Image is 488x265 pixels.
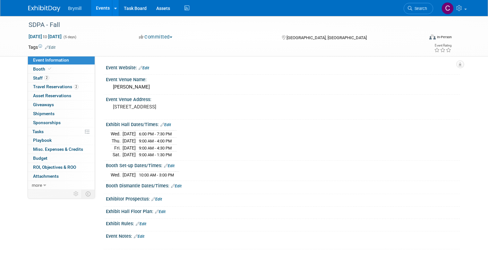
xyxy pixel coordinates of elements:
i: Booth reservation complete [48,67,51,71]
a: Attachments [28,172,95,181]
div: Exhibit Hall Floor Plan: [106,207,460,215]
span: 10:00 AM - 3:00 PM [139,173,174,177]
span: Playbook [33,138,52,143]
span: (5 days) [63,35,76,39]
span: 6:00 PM - 7:30 PM [139,132,172,136]
span: [GEOGRAPHIC_DATA], [GEOGRAPHIC_DATA] [287,35,367,40]
span: 2 [44,75,49,80]
div: Exhibit Rules: [106,219,460,227]
a: Asset Reservations [28,91,95,100]
div: [PERSON_NAME] [111,82,455,92]
span: 9:00 AM - 1:30 PM [139,152,172,157]
img: Format-Inperson.png [429,34,436,39]
span: ROI, Objectives & ROO [33,165,76,170]
td: Sat. [111,151,123,158]
div: SDPA - Fall [26,19,416,31]
span: Budget [33,156,47,161]
a: Travel Reservations2 [28,82,95,91]
a: more [28,181,95,190]
span: Search [412,6,427,11]
td: Fri. [111,144,123,151]
div: Event Format [389,33,452,43]
div: Exhibit Hall Dates/Times: [106,120,460,128]
div: Event Notes: [106,231,460,240]
span: Brymill [68,6,81,11]
span: Giveaways [33,102,54,107]
td: Wed. [111,131,123,138]
span: to [42,34,48,39]
td: Toggle Event Tabs [82,190,95,198]
span: Event Information [33,57,69,63]
a: Edit [134,234,144,239]
div: Booth Set-up Dates/Times: [106,161,460,169]
span: Tasks [32,129,44,134]
span: Attachments [33,174,59,179]
span: Shipments [33,111,55,116]
div: Exhibitor Prospectus: [106,194,460,202]
div: Event Rating [434,44,451,47]
a: Edit [139,66,149,70]
a: Sponsorships [28,118,95,127]
div: Event Venue Name: [106,75,460,83]
td: Thu. [111,138,123,145]
a: Tasks [28,127,95,136]
img: Cindy O [441,2,454,14]
a: Edit [45,45,56,50]
a: Edit [171,184,182,188]
a: Booth [28,65,95,73]
span: Misc. Expenses & Credits [33,147,83,152]
td: Wed. [111,172,123,178]
div: In-Person [437,35,452,39]
span: Asset Reservations [33,93,71,98]
a: Event Information [28,56,95,64]
a: Edit [164,164,175,168]
span: 9:00 AM - 4:00 PM [139,139,172,143]
span: 2 [74,84,79,89]
span: more [32,183,42,188]
a: Staff2 [28,74,95,82]
span: Staff [33,75,49,81]
td: [DATE] [123,151,136,158]
div: Booth Dismantle Dates/Times: [106,181,460,189]
div: Event Website: [106,63,460,71]
td: [DATE] [123,172,136,178]
td: Personalize Event Tab Strip [71,190,82,198]
a: Giveaways [28,100,95,109]
a: Edit [136,222,146,226]
a: Search [404,3,433,14]
img: ExhibitDay [28,5,60,12]
div: Event Venue Address: [106,95,460,103]
span: [DATE] [DATE] [28,34,62,39]
a: Edit [151,197,162,201]
a: Shipments [28,109,95,118]
span: Travel Reservations [33,84,79,89]
span: Booth [33,66,53,72]
a: Budget [28,154,95,163]
a: Edit [160,123,171,127]
span: Sponsorships [33,120,61,125]
td: [DATE] [123,138,136,145]
td: [DATE] [123,144,136,151]
a: Playbook [28,136,95,145]
td: [DATE] [123,131,136,138]
a: Edit [155,209,166,214]
a: ROI, Objectives & ROO [28,163,95,172]
button: Committed [137,34,175,40]
td: Tags [28,44,56,50]
pre: [STREET_ADDRESS] [113,104,246,110]
a: Misc. Expenses & Credits [28,145,95,154]
span: 9:00 AM - 4:30 PM [139,146,172,150]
